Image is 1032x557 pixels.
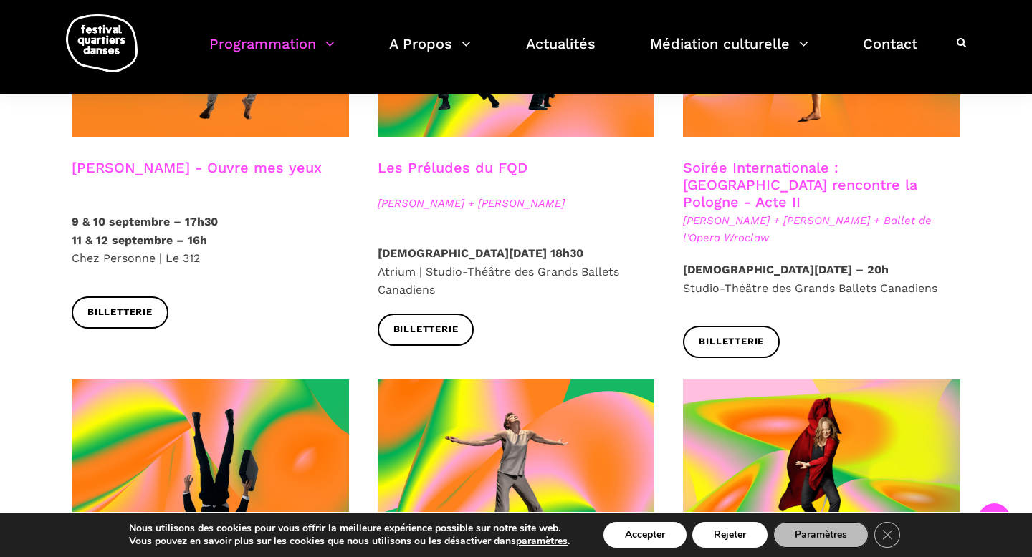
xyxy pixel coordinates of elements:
p: Atrium | Studio-Théâtre des Grands Ballets Canadiens [378,244,655,299]
button: Close GDPR Cookie Banner [874,522,900,548]
p: Chez Personne | Le 312 [72,213,349,268]
span: [PERSON_NAME] + [PERSON_NAME] + Ballet de l'Opera Wroclaw [683,212,960,246]
span: Billetterie [393,322,459,337]
a: Les Préludes du FQD [378,159,527,176]
a: Soirée Internationale : [GEOGRAPHIC_DATA] rencontre la Pologne - Acte II [683,159,917,210]
a: Billetterie [378,314,474,346]
button: Paramètres [773,522,869,548]
strong: 9 & 10 septembre – 17h30 11 & 12 septembre – 16h [72,215,218,247]
span: Billetterie [87,305,153,320]
p: Nous utilisons des cookies pour vous offrir la meilleure expérience possible sur notre site web. [129,522,570,535]
a: [PERSON_NAME] - Ouvre mes yeux [72,159,322,176]
a: Billetterie [72,296,168,329]
a: Programmation [209,32,335,74]
p: Vous pouvez en savoir plus sur les cookies que nous utilisons ou les désactiver dans . [129,535,570,548]
a: Actualités [526,32,596,74]
button: Rejeter [692,522,768,548]
p: Studio-Théâtre des Grands Ballets Canadiens [683,261,960,297]
span: Billetterie [699,334,764,349]
a: Contact [863,32,917,74]
strong: [DEMOGRAPHIC_DATA][DATE] 18h30 [378,246,583,260]
a: Médiation culturelle [650,32,808,74]
img: logo-fqd-med [66,14,138,72]
button: Accepter [603,522,687,548]
a: Billetterie [683,326,780,358]
strong: [DEMOGRAPHIC_DATA][DATE] – 20h [683,263,889,276]
a: A Propos [389,32,471,74]
span: [PERSON_NAME] + [PERSON_NAME] [378,195,655,212]
button: paramètres [516,535,568,548]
